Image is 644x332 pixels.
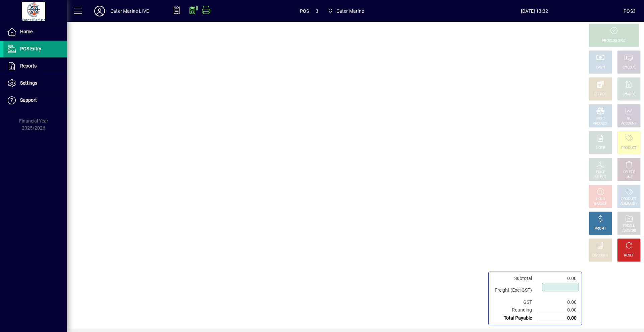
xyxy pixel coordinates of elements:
a: Settings [3,75,67,92]
div: LINE [626,175,632,180]
a: Support [3,92,67,109]
span: Cater Marine [336,6,364,16]
td: 0.00 [539,275,579,282]
div: PRICE [596,170,605,175]
div: SELECT [595,175,606,180]
span: [DATE] 13:32 [445,6,624,16]
a: Home [3,23,67,40]
span: Reports [20,63,37,68]
span: POS Entry [20,46,41,51]
div: INVOICES [622,229,636,234]
td: Freight (Excl GST) [491,282,539,298]
div: CHARGE [623,92,636,97]
div: DELETE [623,170,635,175]
td: Total Payable [491,314,539,322]
div: EFTPOS [594,92,607,97]
div: MISC [596,116,604,121]
a: Reports [3,58,67,75]
div: SUMMARY [621,202,637,207]
div: INVOICE [594,202,606,207]
div: PROCESS SALE [602,38,626,43]
div: PRODUCT [593,121,608,126]
div: CHEQUE [623,65,635,70]
div: DISCOUNT [592,253,608,258]
td: GST [491,298,539,306]
td: 0.00 [539,306,579,314]
div: GL [627,116,631,121]
div: POS3 [624,6,636,16]
span: Home [20,29,33,34]
div: RESET [624,253,634,258]
td: 0.00 [539,314,579,322]
div: PRODUCT [621,197,636,202]
span: 3 [316,6,318,16]
div: CASH [596,65,605,70]
span: Support [20,97,37,103]
span: POS [300,6,309,16]
div: HOLD [596,197,605,202]
div: NOTE [596,146,605,151]
span: Cater Marine [325,5,367,17]
span: Settings [20,80,37,86]
td: 0.00 [539,298,579,306]
td: Rounding [491,306,539,314]
div: Cater Marine LIVE [110,6,149,16]
td: Subtotal [491,275,539,282]
div: ACCOUNT [621,121,637,126]
div: PROFIT [595,226,606,231]
div: PRODUCT [621,146,636,151]
button: Profile [89,5,110,17]
div: RECALL [623,224,635,229]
